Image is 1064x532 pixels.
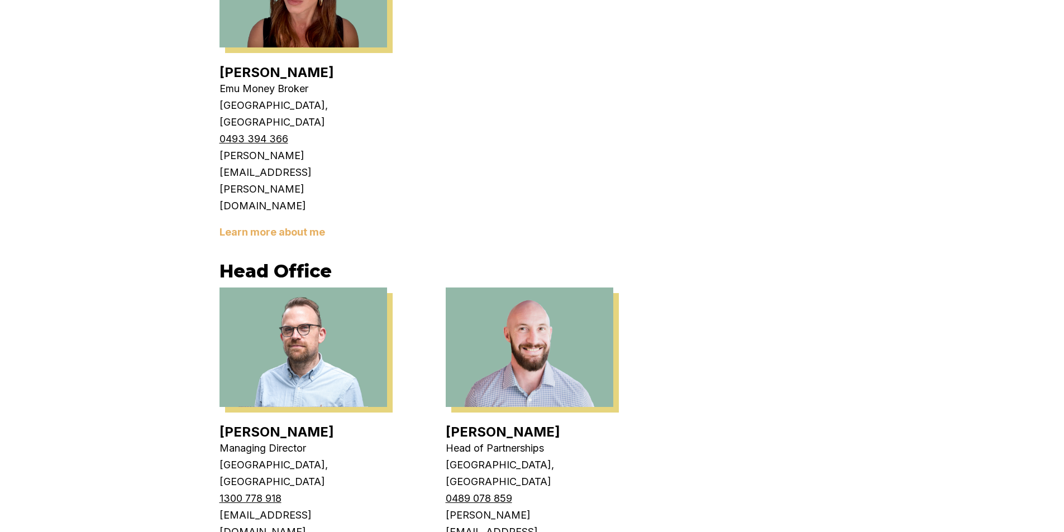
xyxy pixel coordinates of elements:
h3: Head Office [220,260,845,282]
p: [GEOGRAPHIC_DATA], [GEOGRAPHIC_DATA] [220,97,387,131]
a: [PERSON_NAME] [446,424,560,440]
tcxspan: Call 0489 078 859 via 3CX [446,492,512,504]
tcxspan: Call 1300 778 918 via 3CX [220,492,281,504]
p: Emu Money Broker [220,80,387,97]
p: Managing Director [220,440,387,457]
tcxspan: Call 0493 394 366 via 3CX [220,133,288,145]
p: [GEOGRAPHIC_DATA], [GEOGRAPHIC_DATA] [446,457,613,490]
p: Head of Partnerships [446,440,613,457]
img: Sam Crouch [446,287,613,407]
img: Matt Leeburn [220,287,387,407]
a: [PERSON_NAME] [220,64,334,80]
a: Learn more about me [220,226,325,238]
a: [PERSON_NAME] [220,424,334,440]
p: [GEOGRAPHIC_DATA], [GEOGRAPHIC_DATA] [220,457,387,490]
p: [PERSON_NAME][EMAIL_ADDRESS][PERSON_NAME][DOMAIN_NAME] [220,147,387,214]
